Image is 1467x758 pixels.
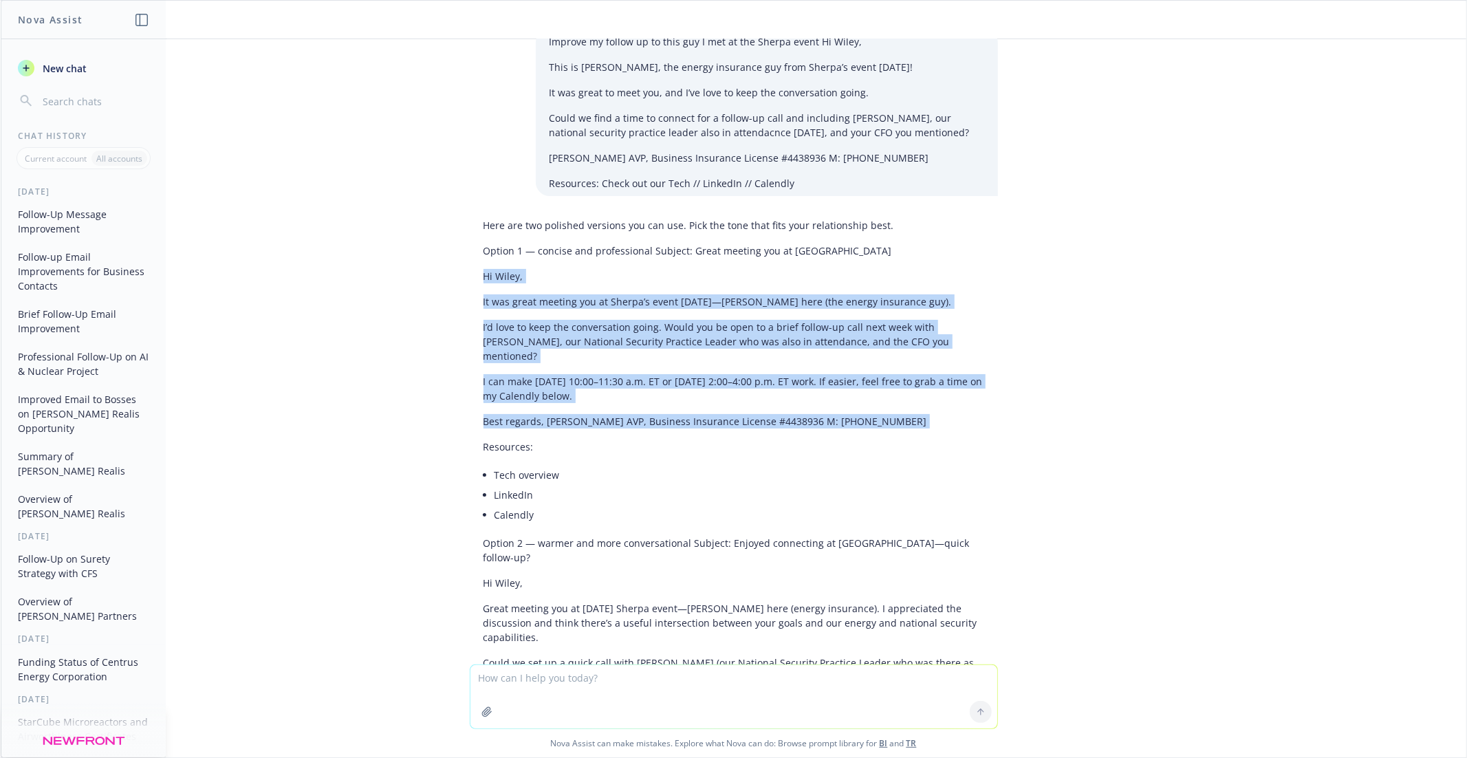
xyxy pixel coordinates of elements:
[12,388,155,440] button: Improved Email to Bosses on [PERSON_NAME] Realis Opportunity
[12,303,155,340] button: Brief Follow-Up Email Improvement
[483,440,984,454] p: Resources:
[483,601,984,645] p: Great meeting you at [DATE] Sherpa event—[PERSON_NAME] here (energy insurance). I appreciated the...
[12,246,155,297] button: Follow-up Email Improvements for Business Contacts
[12,488,155,525] button: Overview of [PERSON_NAME] Realis
[483,320,984,363] p: I’d love to keep the conversation going. Would you be open to a brief follow-up call next week wi...
[550,176,984,191] p: Resources: Check out our Tech // LinkedIn // Calendly
[495,465,984,485] li: Tech overview
[495,505,984,525] li: Calendly
[550,34,984,49] p: Improve my follow up to this guy I met at the Sherpa event Hi Wiley,
[12,345,155,382] button: Professional Follow-Up on AI & Nuclear Project
[12,445,155,482] button: Summary of [PERSON_NAME] Realis
[40,61,87,76] span: New chat
[483,374,984,403] p: I can make [DATE] 10:00–11:30 a.m. ET or [DATE] 2:00–4:00 p.m. ET work. If easier, feel free to g...
[1,693,166,705] div: [DATE]
[550,85,984,100] p: It was great to meet you, and I’ve love to keep the conversation going.
[1,130,166,142] div: Chat History
[40,91,149,111] input: Search chats
[550,111,984,140] p: Could we find a time to connect for a follow-up call and including [PERSON_NAME], our national se...
[483,294,984,309] p: It was great meeting you at Sherpa’s event [DATE]—[PERSON_NAME] here (the energy insurance guy).
[12,56,155,80] button: New chat
[12,590,155,627] button: Overview of [PERSON_NAME] Partners
[1,530,166,542] div: [DATE]
[550,151,984,165] p: [PERSON_NAME] AVP, Business Insurance License #4438936 M: [PHONE_NUMBER]
[6,729,1461,757] span: Nova Assist can make mistakes. Explore what Nova can do: Browse prompt library for and
[483,576,984,590] p: Hi Wiley,
[12,651,155,688] button: Funding Status of Centrus Energy Corporation
[483,218,984,232] p: Here are two polished versions you can use. Pick the tone that fits your relationship best.
[18,12,83,27] h1: Nova Assist
[483,656,984,699] p: Could we set up a quick call with [PERSON_NAME] (our National Security Practice Leader who was th...
[12,203,155,240] button: Follow-Up Message Improvement
[96,153,142,164] p: All accounts
[906,737,917,749] a: TR
[483,414,984,429] p: Best regards, [PERSON_NAME] AVP, Business Insurance License #4438936 M: [PHONE_NUMBER]
[1,633,166,645] div: [DATE]
[25,153,87,164] p: Current account
[495,485,984,505] li: LinkedIn
[550,60,984,74] p: This is [PERSON_NAME], the energy insurance guy from Sherpa’s event [DATE]!
[12,711,155,748] button: StarCube Microreactors and Airworthiness Certificates
[1,186,166,197] div: [DATE]
[483,269,984,283] p: Hi Wiley,
[880,737,888,749] a: BI
[483,243,984,258] p: Option 1 — concise and professional Subject: Great meeting you at [GEOGRAPHIC_DATA]
[12,548,155,585] button: Follow-Up on Surety Strategy with CFS
[483,536,984,565] p: Option 2 — warmer and more conversational Subject: Enjoyed connecting at [GEOGRAPHIC_DATA]—quick ...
